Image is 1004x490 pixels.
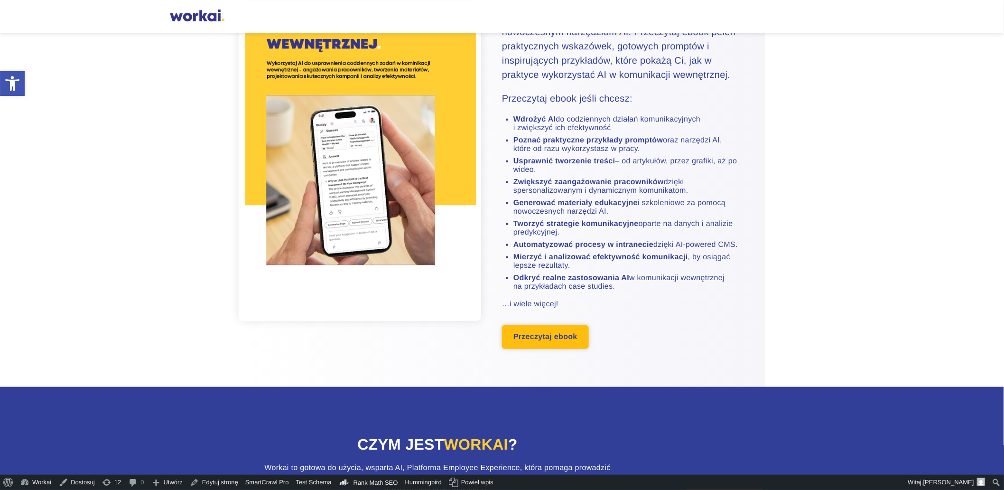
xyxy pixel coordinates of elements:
[513,157,615,165] strong: Usprawnić tworzenie treści
[502,92,742,106] h3: Przeczytaj ebook jeśli chcesz:
[140,475,144,490] span: 0
[114,475,121,490] span: 12
[502,11,742,82] h3: Zwiększ efektywność i zaangażowanie zespołu dzięki nowoczesnym narzędziom AI. Przeczytaj ebook pe...
[444,436,508,453] span: Workai
[513,241,742,249] li: dzięki AI-powered CMS.
[513,220,639,228] strong: Tworzyć strategie komunikacyjne
[502,325,589,349] a: Przeczytaj ebook
[239,434,636,455] h2: Czym jest ?
[17,475,55,490] a: Workai
[513,178,742,195] li: dzięki spersonalizowanym i dynamicznym komunikatom.
[513,178,664,186] strong: Zwiększyć zaangażowanie pracowników
[353,479,398,486] span: Rank Math SEO
[513,274,742,291] li: w komunikacji wewnętrznej na przykładach case studies.
[513,136,663,144] strong: Poznać praktyczne przykłady promptów
[513,115,742,132] li: do codziennych działań komunikacyjnych i zwiększyć ich efektywność
[164,475,183,490] span: Utwórz
[513,199,638,207] strong: Generować materiały edukacyjne
[293,475,335,490] a: Test Schema
[513,157,742,174] li: – od artykułów, przez grafiki, aż po wideo.
[55,475,99,490] a: Dostosuj
[513,115,556,123] strong: Wdrożyć AI
[402,475,446,490] a: Hummingbird
[905,475,989,490] a: Witaj,
[513,253,688,261] strong: Mierzyć i analizować efektywność komunikacji
[513,253,742,270] li: , by osiągać lepsze rezultaty.
[513,274,629,282] strong: Odkryć realne zastosowania AI
[513,220,742,237] li: oparte na danych i analizie predykcyjnej.
[335,475,402,490] a: Kokpit Rank Math
[513,241,653,249] strong: Automatyzować procesy w intranecie
[502,299,742,310] p: …i wiele więcej!
[461,475,493,490] span: Powiel wpis
[242,475,293,490] a: SmartCrawl Pro
[186,475,242,490] a: Edytuj stronę
[923,479,974,486] span: [PERSON_NAME]
[513,136,742,153] li: oraz narzędzi AI, które od razu wykorzystasz w pracy.
[513,199,742,216] li: i szkoleniowe za pomocą nowoczesnych narzędzi AI.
